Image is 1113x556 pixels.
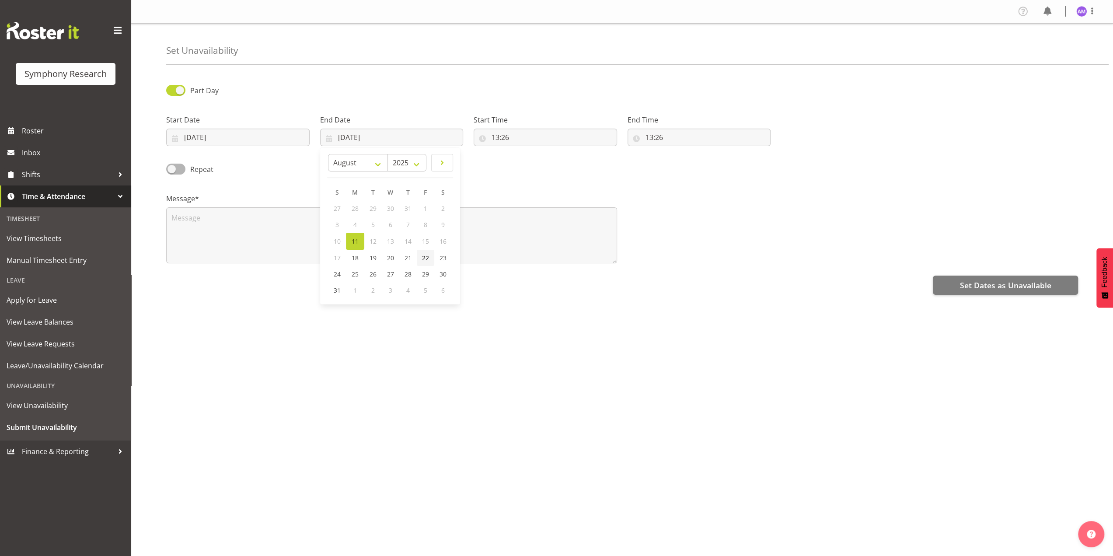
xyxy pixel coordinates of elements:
label: End Date [320,115,464,125]
span: 27 [334,204,341,213]
span: 31 [405,204,412,213]
a: Leave/Unavailability Calendar [2,355,129,377]
span: View Leave Balances [7,315,125,329]
a: 27 [382,266,399,282]
div: Symphony Research [24,67,107,80]
span: 21 [405,254,412,262]
span: 19 [370,254,377,262]
a: 18 [346,250,364,266]
div: Leave [2,271,129,289]
span: Shifts [22,168,114,181]
span: W [387,188,393,196]
span: S [441,188,445,196]
span: 5 [371,220,375,229]
span: 17 [334,254,341,262]
a: 25 [346,266,364,282]
a: 26 [364,266,382,282]
span: 8 [424,220,427,229]
a: 23 [434,250,452,266]
a: View Timesheets [2,227,129,249]
span: 16 [440,237,447,245]
span: Submit Unavailability [7,421,125,434]
span: Leave/Unavailability Calendar [7,359,125,372]
span: 6 [389,220,392,229]
span: 29 [370,204,377,213]
img: help-xxl-2.png [1087,530,1096,539]
span: Inbox [22,146,127,159]
button: Set Dates as Unavailable [933,276,1078,295]
a: 21 [399,250,417,266]
span: Apply for Leave [7,294,125,307]
span: Time & Attendance [22,190,114,203]
button: Feedback - Show survey [1096,248,1113,308]
span: 29 [422,270,429,278]
div: Timesheet [2,210,129,227]
span: 7 [406,220,410,229]
div: Unavailability [2,377,129,395]
span: 1 [424,204,427,213]
span: 9 [441,220,445,229]
span: Part Day [190,86,219,95]
span: F [424,188,427,196]
span: 15 [422,237,429,245]
span: 1 [353,286,357,294]
span: Finance & Reporting [22,445,114,458]
span: 12 [370,237,377,245]
a: View Leave Requests [2,333,129,355]
img: Rosterit website logo [7,22,79,39]
span: 6 [441,286,445,294]
input: Click to select... [166,129,310,146]
span: 28 [405,270,412,278]
a: 20 [382,250,399,266]
span: 26 [370,270,377,278]
a: Submit Unavailability [2,416,129,438]
span: Manual Timesheet Entry [7,254,125,267]
label: Start Time [474,115,617,125]
span: View Leave Requests [7,337,125,350]
span: 5 [424,286,427,294]
a: Apply for Leave [2,289,129,311]
span: 20 [387,254,394,262]
span: M [352,188,358,196]
a: 30 [434,266,452,282]
span: Set Dates as Unavailable [959,280,1051,291]
span: 24 [334,270,341,278]
label: End Time [628,115,771,125]
input: Click to select... [320,129,464,146]
span: Roster [22,124,127,137]
span: 4 [406,286,410,294]
span: 31 [334,286,341,294]
span: 4 [353,220,357,229]
span: 10 [334,237,341,245]
span: T [406,188,410,196]
a: 24 [328,266,346,282]
span: Repeat [185,164,213,175]
a: 19 [364,250,382,266]
span: View Timesheets [7,232,125,245]
span: 23 [440,254,447,262]
span: 3 [389,286,392,294]
span: View Unavailability [7,399,125,412]
a: 31 [328,282,346,298]
a: View Leave Balances [2,311,129,333]
a: View Unavailability [2,395,129,416]
span: S [335,188,339,196]
span: 2 [371,286,375,294]
input: Click to select... [628,129,771,146]
span: T [371,188,375,196]
span: 28 [352,204,359,213]
label: Message* [166,193,617,204]
span: 18 [352,254,359,262]
span: 30 [387,204,394,213]
span: 14 [405,237,412,245]
span: 11 [352,237,359,245]
span: 30 [440,270,447,278]
a: 22 [417,250,434,266]
a: 29 [417,266,434,282]
span: 25 [352,270,359,278]
a: 28 [399,266,417,282]
span: Feedback [1101,257,1109,287]
a: Manual Timesheet Entry [2,249,129,271]
span: 22 [422,254,429,262]
span: 2 [441,204,445,213]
